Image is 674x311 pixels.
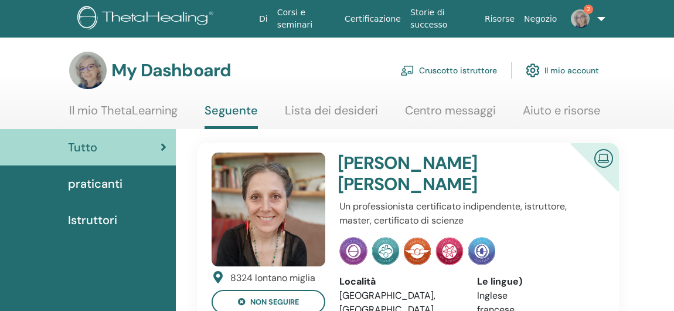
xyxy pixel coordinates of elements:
li: Inglese [477,289,597,303]
a: Negozio [519,8,561,30]
h4: [PERSON_NAME] [PERSON_NAME] [338,153,553,195]
a: Storie di successo [406,2,480,36]
img: default.jpg [69,52,107,89]
span: Istruttori [68,211,117,229]
p: Un professionista certificato indipendente, istruttore, master, certificato di scienze [339,200,597,228]
img: Istruttore online certificato [590,144,618,171]
a: Aiuto e risorse [523,103,600,126]
a: Certificazione [340,8,406,30]
span: praticanti [68,175,122,192]
img: default.jpg [212,153,325,266]
a: Il mio ThetaLearning [69,103,178,126]
div: 8324 lontano miglia [230,271,315,285]
h3: My Dashboard [111,60,231,81]
img: chalkboard-teacher.svg [400,65,414,76]
a: Seguente [205,103,258,129]
a: Risorse [480,8,519,30]
img: logo.png [77,6,217,32]
img: default.jpg [571,9,590,28]
a: Il mio account [526,58,599,83]
span: 2 [584,5,593,14]
img: cog.svg [526,60,540,80]
a: Cruscotto istruttore [400,58,497,83]
a: Corsi e seminari [273,2,340,36]
a: Di [254,8,273,30]
div: Località [339,275,459,289]
a: Lista dei desideri [285,103,378,126]
div: Istruttore online certificato [552,143,619,211]
div: Le lingue) [477,275,597,289]
span: Tutto [68,138,97,156]
a: Centro messaggi [405,103,496,126]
